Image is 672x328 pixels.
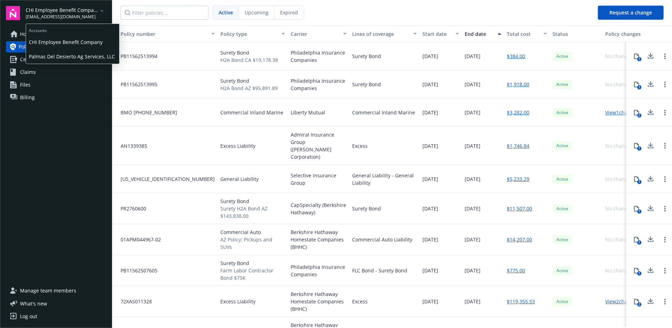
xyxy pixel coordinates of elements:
span: Excess Liability [220,142,256,150]
a: Open options [661,80,669,89]
span: Active [555,81,569,88]
div: Surety Bond [352,52,381,60]
img: navigator-logo.svg [6,6,20,20]
a: $14,207.00 [507,236,532,243]
div: Excess [352,142,368,150]
a: Open options [661,141,669,150]
a: Billing [6,92,106,103]
div: 2 [637,113,641,118]
span: Upcoming [245,9,269,16]
div: Policy number [115,30,207,38]
div: No changes [605,81,633,88]
span: General Liability [220,175,259,183]
a: $11,507.00 [507,205,532,212]
span: Active [555,267,569,274]
span: 01APM044967-02 [115,236,161,243]
span: AN1339385 [115,142,147,150]
span: Active [555,176,569,182]
span: Commercial Inland Marine [220,109,283,116]
a: Open options [661,204,669,213]
span: PR2760600 [115,205,146,212]
button: 1 [629,172,644,186]
div: General Liability - General Liability [352,172,417,187]
div: 1 [637,146,641,151]
button: Status [550,25,602,42]
div: Commercial Inland Marine [352,109,415,116]
div: Lines of coverage [352,30,409,38]
div: End date [465,30,493,38]
a: Certificates [6,54,106,65]
span: Manage team members [20,285,76,296]
span: Farm Labor Contractor Bond $75K [220,267,285,282]
span: Expired [280,9,298,16]
button: Policy type [218,25,288,42]
div: No changes [605,267,633,274]
button: What's new [6,300,58,307]
span: [DATE] [465,298,480,305]
span: Active [555,236,569,243]
div: Commercial Auto Liability [352,236,412,243]
div: Start date [422,30,451,38]
span: Berkshire Hathaway Homestate Companies (BHHC) [291,228,347,251]
span: [DATE] [422,175,438,183]
span: H2A Bond AZ $95,891.89 [220,84,278,92]
span: PB11562507605 [115,267,157,274]
span: What ' s new [20,300,47,307]
span: Commercial Auto [220,228,285,236]
div: No changes [605,236,633,243]
span: Philadelphia Insurance Companies [291,49,347,64]
button: Policy changes [602,25,646,42]
span: Admiral Insurance Group ([PERSON_NAME] Corporation) [291,131,347,160]
a: Manage team members [6,285,106,296]
span: Surety Bond [220,77,278,84]
div: Surety Bond [352,81,381,88]
span: [DATE] [422,236,438,243]
button: Start date [420,25,462,42]
a: $1,918.00 [507,81,529,88]
div: 1 [637,57,641,61]
button: 1 [629,202,644,216]
span: [EMAIL_ADDRESS][DOMAIN_NAME] [26,14,98,20]
span: [DATE] [465,236,480,243]
span: [DATE] [465,142,480,150]
div: 1 [637,240,641,245]
span: Philadelphia Insurance Companies [291,77,347,92]
a: Open options [661,108,669,117]
a: View 2 changes [605,298,639,305]
button: 2 [629,106,644,120]
button: Carrier [288,25,349,42]
button: 1 [629,49,644,63]
div: 1 [637,271,641,276]
a: $775.00 [507,267,525,274]
span: H2A Bond CA $19,178.38 [220,56,278,64]
button: 1 [629,264,644,278]
span: Liberty Mutual [291,109,325,116]
div: 1 [637,180,641,184]
span: [DATE] [422,267,438,274]
span: Claims [20,67,36,78]
span: Active [555,206,569,212]
a: Claims [6,67,106,78]
div: No changes [605,142,633,150]
button: 1 [629,233,644,247]
span: Surety H2A Bond AZ $143,838.00 [220,205,285,220]
span: [DATE] [422,52,438,60]
span: [DATE] [465,81,480,88]
div: Excess [352,298,368,305]
span: Active [555,143,569,149]
span: AZ Policy: Pickups and SUVs [220,236,285,251]
a: View 1 changes [605,109,639,116]
div: No changes [605,205,633,212]
span: CHI Employee Benefit Company [29,35,116,49]
span: Active [555,109,569,116]
span: Berkshire Hathaway Homestate Companies (BHHC) [291,290,347,313]
a: Home [6,29,106,40]
div: 1 [637,209,641,214]
span: BMO [PHONE_NUMBER] [115,109,177,116]
button: End date [462,25,504,42]
span: [DATE] [465,205,480,212]
button: 1 [629,139,644,153]
a: Open options [661,235,669,244]
button: 2 [629,295,644,309]
span: Active [555,298,569,305]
